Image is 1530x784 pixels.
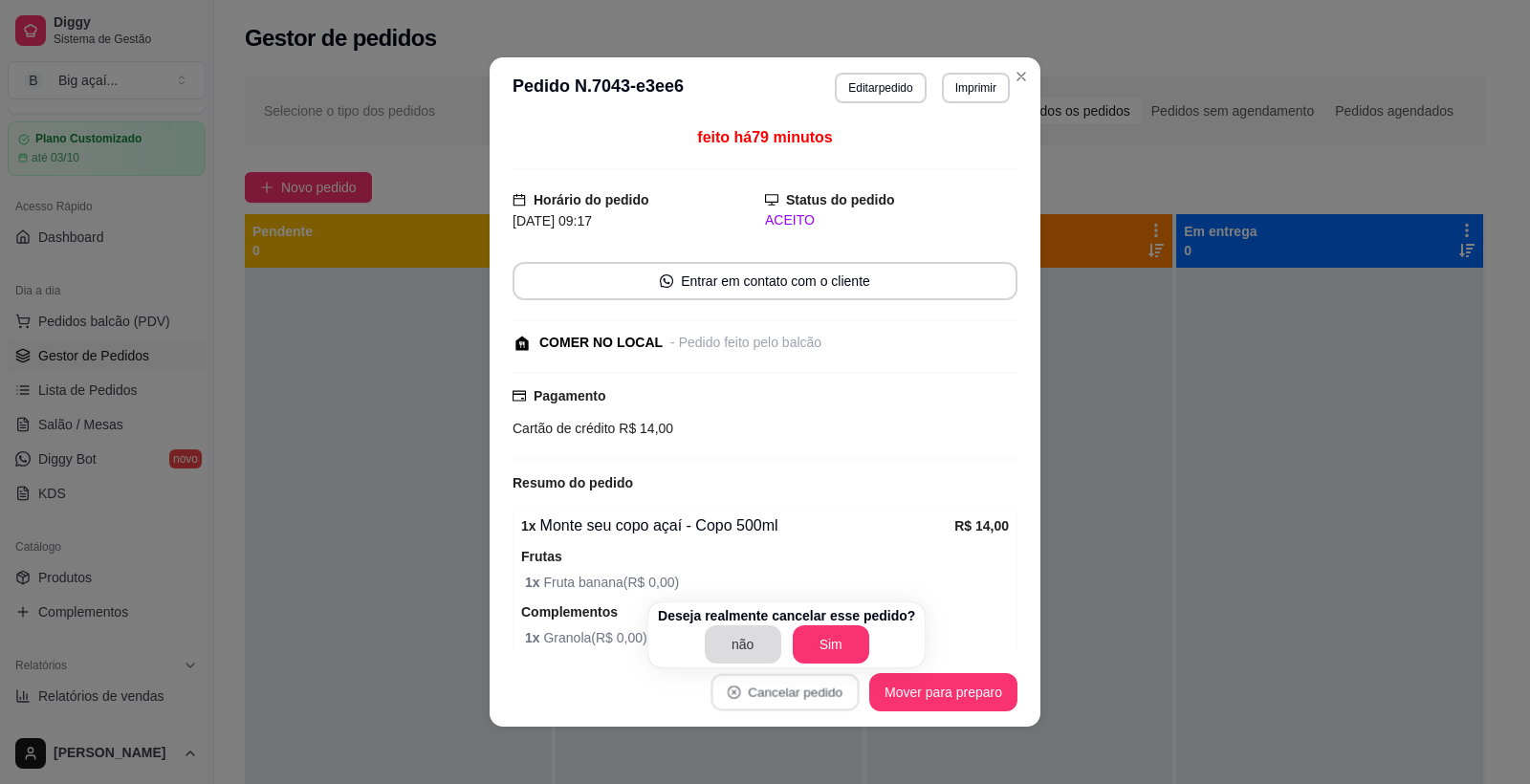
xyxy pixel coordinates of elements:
[954,518,1009,534] strong: R$ 14,00
[525,630,543,645] strong: 1 x
[786,192,895,207] strong: Status do pedido
[1006,61,1037,92] button: Close
[728,686,741,699] span: close-circle
[513,213,592,229] span: [DATE] 09:17
[539,333,663,353] div: COMER NO LOCAL
[765,210,1017,230] div: ACEITO
[835,73,926,103] button: Editarpedido
[660,274,673,288] span: whats-app
[525,572,1009,593] span: Fruta banana ( R$ 0,00 )
[534,192,649,207] strong: Horário do pedido
[513,475,633,490] strong: Resumo do pedido
[521,514,954,537] div: Monte seu copo açaí - Copo 500ml
[513,262,1017,300] button: whats-appEntrar em contato com o cliente
[670,333,821,353] div: - Pedido feito pelo balcão
[513,389,526,403] span: credit-card
[942,73,1010,103] button: Imprimir
[710,674,859,711] button: close-circleCancelar pedido
[513,421,615,436] span: Cartão de crédito
[525,627,1009,648] span: Granola ( R$ 0,00 )
[697,129,832,145] span: feito há 79 minutos
[658,606,915,625] p: Deseja realmente cancelar esse pedido?
[705,625,781,664] button: não
[534,388,605,403] strong: Pagamento
[513,193,526,207] span: calendar
[525,575,543,590] strong: 1 x
[869,673,1017,711] button: Mover para preparo
[513,73,684,103] h3: Pedido N. 7043-e3ee6
[521,518,536,534] strong: 1 x
[521,604,618,620] strong: Complementos
[615,421,673,436] span: R$ 14,00
[521,549,562,564] strong: Frutas
[765,193,778,207] span: desktop
[793,625,869,664] button: Sim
